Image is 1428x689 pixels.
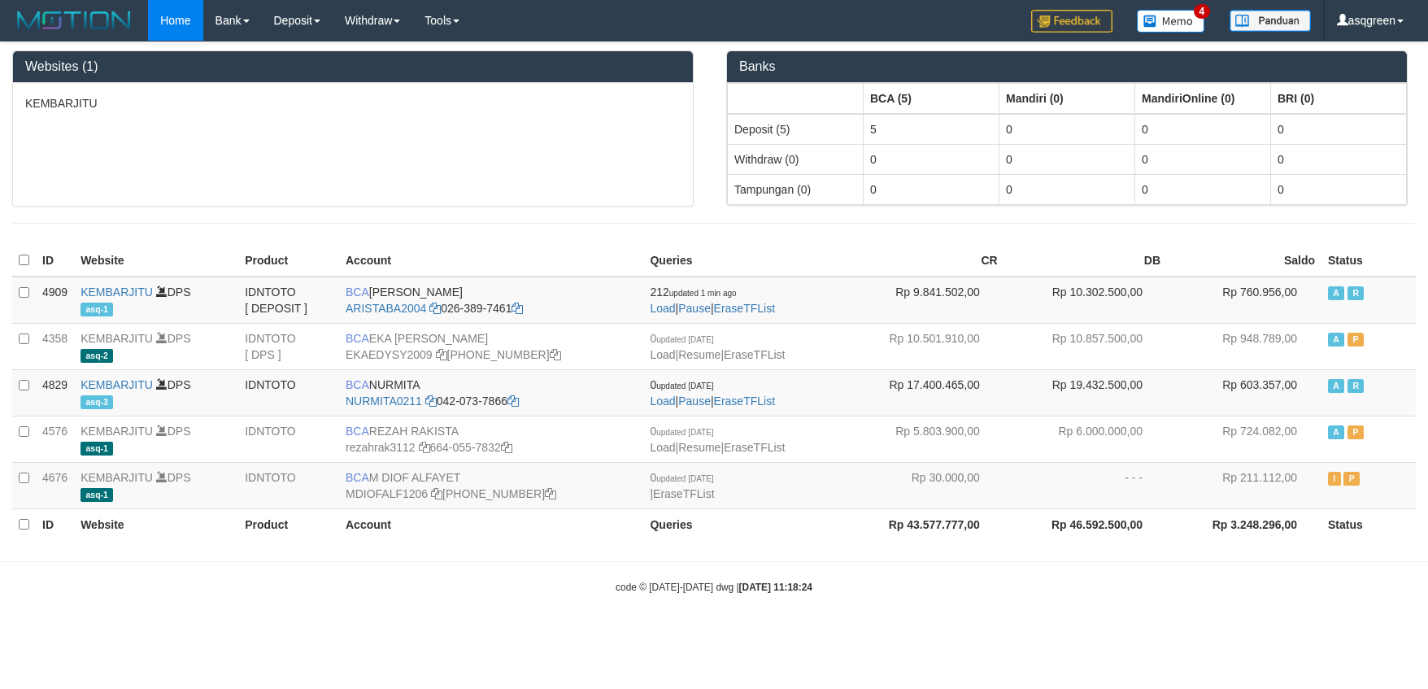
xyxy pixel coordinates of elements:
[81,442,113,456] span: asq-1
[425,395,437,408] a: Copy NURMITA0211 to clipboard
[650,425,785,454] span: | |
[81,395,113,409] span: asq-3
[1135,144,1271,174] td: 0
[1271,174,1407,204] td: 0
[678,348,721,361] a: Resume
[678,441,721,454] a: Resume
[739,582,812,593] strong: [DATE] 11:18:24
[1230,10,1311,32] img: panduan.png
[650,425,713,438] span: 0
[650,395,675,408] a: Load
[653,487,714,500] a: EraseTFList
[74,508,238,540] th: Website
[346,378,369,391] span: BCA
[36,416,74,462] td: 4576
[841,416,1004,462] td: Rp 5.803.900,00
[1137,10,1205,33] img: Button%20Memo.svg
[550,348,561,361] a: Copy 7865564490 to clipboard
[739,59,1395,74] h3: Banks
[1321,508,1416,540] th: Status
[346,471,369,484] span: BCA
[1167,277,1321,324] td: Rp 760.956,00
[81,303,113,316] span: asq-1
[678,302,711,315] a: Pause
[841,245,1004,277] th: CR
[74,277,238,324] td: DPS
[238,245,339,277] th: Product
[728,174,864,204] td: Tampungan (0)
[431,487,442,500] a: Copy MDIOFALF1206 to clipboard
[656,474,713,483] span: updated [DATE]
[714,395,775,408] a: EraseTFList
[1271,144,1407,174] td: 0
[1167,245,1321,277] th: Saldo
[74,416,238,462] td: DPS
[346,332,369,345] span: BCA
[1167,416,1321,462] td: Rp 724.082,00
[339,323,643,369] td: EKA [PERSON_NAME] [PHONE_NUMBER]
[1328,379,1344,393] span: Active
[1004,277,1167,324] td: Rp 10.302.500,00
[238,323,339,369] td: IDNTOTO [ DPS ]
[339,245,643,277] th: Account
[1167,462,1321,508] td: Rp 211.112,00
[81,286,153,299] a: KEMBARJITU
[643,508,841,540] th: Queries
[728,144,864,174] td: Withdraw (0)
[346,425,369,438] span: BCA
[714,302,775,315] a: EraseTFList
[36,277,74,324] td: 4909
[724,348,785,361] a: EraseTFList
[616,582,812,593] small: code © [DATE]-[DATE] dwg |
[841,369,1004,416] td: Rp 17.400.465,00
[1167,508,1321,540] th: Rp 3.248.296,00
[650,471,714,500] span: |
[25,95,681,111] p: KEMBARJITU
[864,144,999,174] td: 0
[36,369,74,416] td: 4829
[1004,416,1167,462] td: Rp 6.000.000,00
[1271,114,1407,145] td: 0
[1135,114,1271,145] td: 0
[346,348,433,361] a: EKAEDYSY2009
[339,416,643,462] td: REZAH RAKISTA 664-055-7832
[36,245,74,277] th: ID
[346,441,416,454] a: rezahrak3112
[650,378,775,408] span: | |
[678,395,711,408] a: Pause
[1328,333,1344,347] span: Active
[1004,462,1167,508] td: - - -
[999,114,1135,145] td: 0
[74,245,238,277] th: Website
[1135,174,1271,204] td: 0
[1321,245,1416,277] th: Status
[1347,379,1364,393] span: Running
[841,508,1004,540] th: Rp 43.577.777,00
[1328,286,1344,300] span: Active
[1135,83,1271,114] th: Group: activate to sort column ascending
[1031,10,1112,33] img: Feedback.jpg
[339,277,643,324] td: [PERSON_NAME] 026-389-7461
[669,289,737,298] span: updated 1 min ago
[656,428,713,437] span: updated [DATE]
[436,348,447,361] a: Copy EKAEDYSY2009 to clipboard
[656,335,713,344] span: updated [DATE]
[643,245,841,277] th: Queries
[238,416,339,462] td: IDNTOTO
[1167,323,1321,369] td: Rp 948.789,00
[841,462,1004,508] td: Rp 30.000,00
[864,174,999,204] td: 0
[74,323,238,369] td: DPS
[74,462,238,508] td: DPS
[999,83,1135,114] th: Group: activate to sort column ascending
[81,471,153,484] a: KEMBARJITU
[999,144,1135,174] td: 0
[1328,472,1341,486] span: Inactive
[650,471,713,484] span: 0
[1343,472,1360,486] span: Paused
[81,332,153,345] a: KEMBARJITU
[81,488,113,502] span: asq-1
[1167,369,1321,416] td: Rp 603.357,00
[545,487,556,500] a: Copy 7152165903 to clipboard
[238,462,339,508] td: IDNTOTO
